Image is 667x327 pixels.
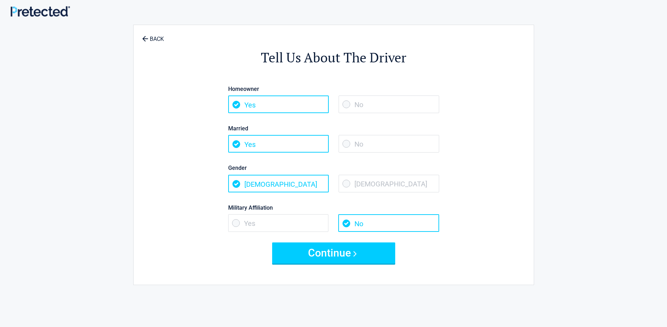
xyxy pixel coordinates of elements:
[228,135,329,153] span: Yes
[172,49,495,67] h2: Tell Us About The Driver
[338,214,439,232] span: No
[339,95,439,113] span: No
[141,30,165,42] a: BACK
[228,95,329,113] span: Yes
[339,135,439,153] span: No
[228,163,439,173] label: Gender
[11,6,70,17] img: Main Logo
[228,124,439,133] label: Married
[228,84,439,94] label: Homeowner
[339,175,439,192] span: [DEMOGRAPHIC_DATA]
[228,203,439,212] label: Military Affiliation
[228,175,329,192] span: [DEMOGRAPHIC_DATA]
[228,214,329,232] span: Yes
[272,242,395,264] button: Continue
